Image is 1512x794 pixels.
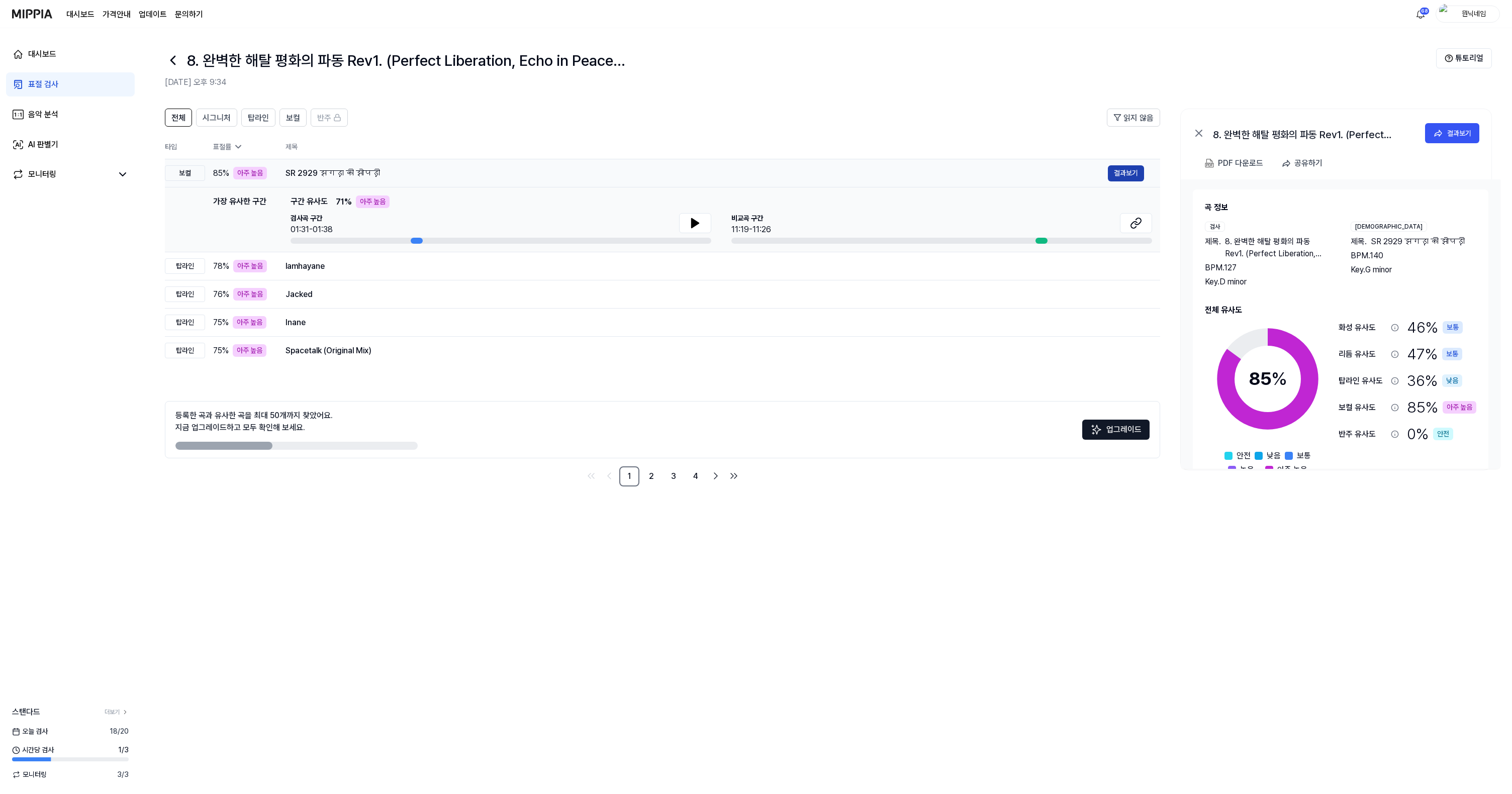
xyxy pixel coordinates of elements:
div: [DEMOGRAPHIC_DATA] [1351,222,1427,232]
div: 대시보드 [28,48,56,60]
span: 안전 [1237,450,1251,462]
span: 시그니처 [203,112,231,124]
button: 튜토리얼 [1436,48,1492,68]
button: 보컬 [279,109,307,127]
button: 결과보기 [1108,165,1144,181]
button: 업그레이드 [1082,420,1150,440]
button: 반주 [311,109,348,127]
span: 반주 [317,112,331,124]
div: 보컬 유사도 [1339,402,1387,414]
h1: 8. 완벽한 해탈 평화의 파동 Rev1. (Perfect Liberation, Echo in Peace Rev1. [187,49,645,72]
span: 아주 높음 [1277,464,1307,476]
span: 3 / 3 [117,769,129,780]
div: lamhayane [286,260,1144,272]
div: 안전 [1433,428,1453,440]
a: 표절 검사 [6,72,135,96]
span: 제목 . [1205,236,1221,260]
div: 46 % [1407,316,1463,339]
div: 보통 [1442,348,1462,360]
span: 18 / 20 [110,726,129,737]
span: 1 / 3 [118,745,129,755]
div: 낮음 [1442,374,1462,387]
div: Spacetalk (Original Mix) [286,345,1144,357]
span: 낮음 [1267,450,1281,462]
div: Key. D minor [1205,276,1331,288]
div: 아주 높음 [233,167,267,179]
span: 75 % [213,345,229,357]
div: PDF 다운로드 [1218,157,1263,170]
div: 보통 [1443,321,1463,334]
a: 4 [686,466,706,486]
a: 대시보드 [66,9,94,21]
div: 모니터링 [28,168,56,180]
a: 모니터링 [12,168,113,180]
div: 검사 [1205,222,1225,232]
button: 가격안내 [103,9,131,21]
div: 등록한 곡과 유사한 곡을 최대 50개까지 찾았어요. 지금 업그레이드하고 모두 확인해 보세요. [175,410,333,434]
div: 리듬 유사도 [1339,348,1387,360]
div: AI 판별기 [28,139,58,151]
div: BPM. 127 [1205,262,1331,274]
img: profile [1439,4,1451,24]
h2: [DATE] 오후 9:34 [165,76,1436,88]
div: 탑라인 [165,286,205,302]
span: 스탠다드 [12,706,40,718]
a: AI 판별기 [6,133,135,157]
div: 결과보기 [1447,128,1471,139]
img: Sparkles [1090,424,1102,436]
div: 화성 유사도 [1339,322,1387,334]
div: 아주 높음 [233,288,267,301]
a: Go to next page [708,468,724,484]
div: 가장 유사한 구간 [213,195,266,244]
div: 01:31-01:38 [291,224,333,236]
span: 비교곡 구간 [731,213,771,224]
div: BPM. 140 [1351,250,1476,262]
div: 탑라인 유사도 [1339,375,1387,387]
a: 업데이트 [139,9,167,21]
a: 문의하기 [175,9,203,21]
a: 곡 정보검사제목.8. 완벽한 해탈 평화의 파동 Rev1. (Perfect Liberation, Echo in Peace Rev1.BPM.127Key.D minor[DEMOGR... [1181,179,1500,469]
div: 11:19-11:26 [731,224,771,236]
span: 78 % [213,260,229,272]
span: 71 % [336,196,352,208]
div: 뭔닉네임 [1454,8,1493,19]
a: 더보기 [105,708,129,717]
h2: 전체 유사도 [1205,304,1476,316]
a: Sparkles업그레이드 [1082,428,1150,438]
div: 보컬 [165,165,205,181]
button: 시그니처 [196,109,237,127]
div: 공유하기 [1294,157,1322,170]
span: % [1271,368,1287,389]
img: PDF Download [1205,159,1214,168]
div: 아주 높음 [1443,401,1476,414]
div: 아주 높음 [233,260,267,272]
div: 아주 높음 [356,195,390,208]
span: 76 % [213,288,229,301]
div: Key. G minor [1351,264,1476,276]
div: 68 [1420,7,1430,15]
div: 아주 높음 [233,344,266,357]
button: 공유하기 [1277,153,1331,173]
span: 탑라인 [248,112,269,124]
button: profile뭔닉네임 [1436,6,1500,23]
button: 탑라인 [241,109,275,127]
div: 47 % [1407,343,1462,365]
a: Go to last page [726,468,742,484]
div: 36 % [1407,369,1462,392]
span: 모니터링 [12,769,47,780]
div: 8. 완벽한 해탈 평화의 파동 Rev1. (Perfect Liberation, Echo in Peace Rev1. [1213,127,1414,139]
span: 8. 완벽한 해탈 평화의 파동 Rev1. (Perfect Liberation, Echo in Peace Rev1. [1225,236,1331,260]
span: 구간 유사도 [291,195,328,208]
button: 결과보기 [1425,123,1479,143]
a: 1 [619,466,639,486]
div: 탑라인 [165,315,205,330]
span: 높음 [1240,464,1254,476]
button: 알림68 [1412,6,1429,22]
span: 제목 . [1351,236,1367,248]
div: 탑라인 [165,258,205,274]
th: 타입 [165,135,205,159]
a: Go to first page [583,468,599,484]
span: SR 2929 झगड़ा की झोपड़ी [1371,236,1465,248]
div: 아주 높음 [233,316,266,329]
